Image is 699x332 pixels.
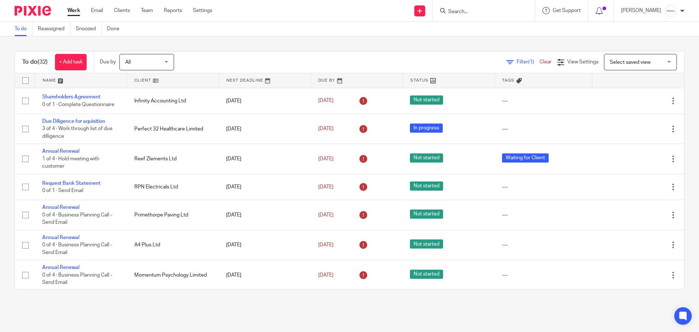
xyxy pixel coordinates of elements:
[42,149,79,154] a: Annual Renewal
[42,126,112,139] span: 3 of 4 · Work through list of due dilligence
[127,260,219,290] td: Momentum Psychology Limited
[219,174,311,200] td: [DATE]
[502,211,585,219] div: ---
[22,58,48,66] h1: To do
[91,7,103,14] a: Email
[127,114,219,144] td: Perfect 32 Healthcare Limited
[219,230,311,260] td: [DATE]
[318,156,333,161] span: [DATE]
[42,242,112,255] span: 0 of 4 · Business Planning Call - Send Email
[318,184,333,190] span: [DATE]
[318,212,333,218] span: [DATE]
[502,241,585,249] div: ---
[37,59,48,65] span: (32)
[621,7,661,14] p: [PERSON_NAME]
[42,94,100,99] a: Shareholders Agreement
[42,265,79,270] a: Annual Renewal
[219,88,311,114] td: [DATE]
[67,7,80,14] a: Work
[318,98,333,103] span: [DATE]
[164,7,182,14] a: Reports
[15,6,51,16] img: Pixie
[76,22,102,36] a: Snoozed
[318,273,333,278] span: [DATE]
[410,181,443,191] span: Not started
[127,174,219,200] td: RPN Electricals Ltd
[528,59,534,65] span: (1)
[540,59,552,65] a: Clear
[567,59,599,65] span: View Settings
[502,153,549,163] span: Waiting for Client
[410,210,443,219] span: Not started
[502,272,585,279] div: ---
[15,22,32,36] a: To do
[42,205,79,210] a: Annual Renewal
[502,78,514,82] span: Tags
[127,88,219,114] td: Infinity Accounting Ltd
[107,22,125,36] a: Done
[42,156,99,169] span: 1 of 4 · Hold meeting with customer
[125,60,131,65] span: All
[502,97,585,105] div: ---
[665,5,676,17] img: Infinity%20Logo%20with%20Whitespace%20.png
[219,144,311,174] td: [DATE]
[410,124,443,133] span: In progress
[410,95,443,105] span: Not started
[114,7,130,14] a: Clients
[553,8,581,13] span: Get Support
[127,144,219,174] td: Reef Zlements Ltd
[42,212,112,225] span: 0 of 4 · Business Planning Call - Send Email
[42,235,79,240] a: Annual Renewal
[42,273,112,285] span: 0 of 4 · Business Planning Call - Send Email
[219,200,311,230] td: [DATE]
[318,242,333,247] span: [DATE]
[502,183,585,191] div: ---
[410,153,443,163] span: Not started
[127,230,219,260] td: A4 Plus Ltd
[502,125,585,133] div: ---
[38,22,70,36] a: Reassigned
[410,270,443,279] span: Not started
[193,7,212,14] a: Settings
[219,114,311,144] td: [DATE]
[42,102,114,107] span: 0 of 1 · Complete Questionnaire
[610,60,651,65] span: Select saved view
[42,119,105,124] a: Due Diligence for aquisition
[42,181,100,186] a: Request Bank Statement
[141,7,153,14] a: Team
[410,239,443,249] span: Not started
[517,59,540,65] span: Filter
[55,54,87,70] a: + Add task
[447,9,513,15] input: Search
[219,260,311,290] td: [DATE]
[318,126,333,131] span: [DATE]
[127,200,219,230] td: Primethorpe Paving Ltd
[42,188,83,193] span: 0 of 1 · Send Email
[100,58,116,66] p: Due by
